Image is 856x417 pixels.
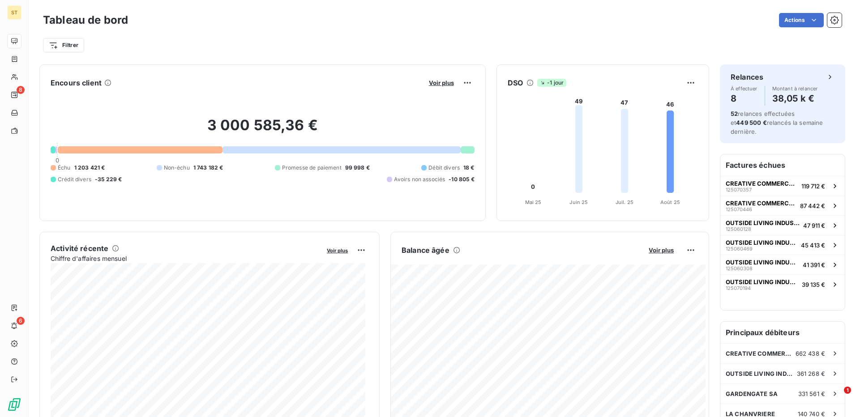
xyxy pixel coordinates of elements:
[402,245,449,255] h6: Balance âgée
[43,38,84,52] button: Filtrer
[43,12,128,28] h3: Tableau de bord
[193,164,223,172] span: 1 743 182 €
[56,157,59,164] span: 0
[324,246,351,254] button: Voir plus
[720,176,845,196] button: CREATIVE COMMERCE PARTNERS125070357119 712 €
[720,196,845,215] button: CREATIVE COMMERCE PARTNERS12507044687 442 €
[282,164,342,172] span: Promesse de paiement
[797,370,825,377] span: 361 268 €
[726,207,752,212] span: 125070446
[51,243,108,254] h6: Activité récente
[726,226,751,232] span: 125060128
[726,180,798,187] span: CREATIVE COMMERCE PARTNERS
[772,86,818,91] span: Montant à relancer
[720,322,845,343] h6: Principaux débiteurs
[327,247,348,254] span: Voir plus
[525,199,541,205] tspan: Mai 25
[58,175,91,183] span: Crédit divers
[660,199,680,205] tspan: Août 25
[17,86,25,94] span: 8
[726,390,778,397] span: GARDENGATE SA
[7,5,21,20] div: ST
[779,13,824,27] button: Actions
[726,285,751,291] span: 125070194
[731,110,738,117] span: 52
[616,199,633,205] tspan: Juil. 25
[649,247,674,254] span: Voir plus
[726,219,800,226] span: OUTSIDE LIVING INDUSTRIES FRAN
[800,202,825,209] span: 87 442 €
[428,164,460,172] span: Débit divers
[449,175,474,183] span: -10 805 €
[95,175,122,183] span: -35 229 €
[798,390,825,397] span: 331 561 €
[736,119,766,126] span: 449 500 €
[164,164,190,172] span: Non-échu
[17,317,25,325] span: 6
[720,235,845,255] button: OUTSIDE LIVING INDUSTRIES FRAN12506046945 413 €
[726,239,797,246] span: OUTSIDE LIVING INDUSTRIES FRAN
[463,164,475,172] span: 18 €
[726,266,753,271] span: 125060308
[801,242,825,249] span: 45 413 €
[51,116,475,143] h2: 3 000 585,36 €
[51,77,102,88] h6: Encours client
[726,187,752,192] span: 125070357
[720,215,845,235] button: OUTSIDE LIVING INDUSTRIES FRAN12506012847 911 €
[51,254,321,263] span: Chiffre d'affaires mensuel
[802,281,825,288] span: 39 135 €
[726,370,797,377] span: OUTSIDE LIVING INDUSTRIES FRAN
[726,259,799,266] span: OUTSIDE LIVING INDUSTRIES FRAN
[803,261,825,268] span: 41 391 €
[74,164,105,172] span: 1 203 421 €
[7,88,21,102] a: 8
[803,222,825,229] span: 47 911 €
[537,79,566,87] span: -1 jour
[720,255,845,274] button: OUTSIDE LIVING INDUSTRIES FRAN12506030841 391 €
[58,164,71,172] span: Échu
[726,200,796,207] span: CREATIVE COMMERCE PARTNERS
[796,350,825,357] span: 662 438 €
[720,154,845,176] h6: Factures échues
[429,79,454,86] span: Voir plus
[801,183,825,190] span: 119 712 €
[345,164,370,172] span: 99 998 €
[646,246,676,254] button: Voir plus
[731,86,758,91] span: À effectuer
[7,397,21,412] img: Logo LeanPay
[731,72,763,82] h6: Relances
[772,91,818,106] h4: 38,05 k €
[426,79,457,87] button: Voir plus
[726,278,798,285] span: OUTSIDE LIVING INDUSTRIES FRAN
[731,91,758,106] h4: 8
[726,246,753,251] span: 125060469
[844,387,851,394] span: 1
[569,199,588,205] tspan: Juin 25
[394,175,445,183] span: Avoirs non associés
[826,387,847,408] iframe: Intercom live chat
[731,110,823,135] span: relances effectuées et relancés la semaine dernière.
[726,350,796,357] span: CREATIVE COMMERCE PARTNERS
[720,274,845,294] button: OUTSIDE LIVING INDUSTRIES FRAN12507019439 135 €
[508,77,523,88] h6: DSO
